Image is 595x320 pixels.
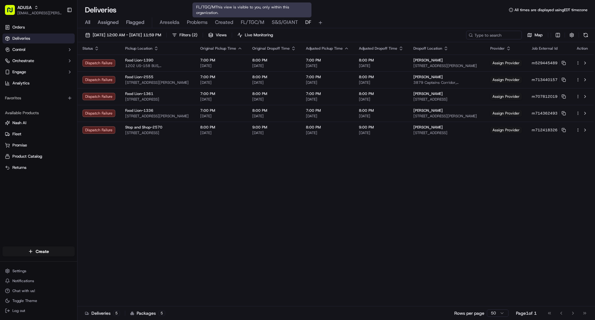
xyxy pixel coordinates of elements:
div: Favorites [2,93,75,103]
span: Returns [12,165,26,170]
span: [DATE] [359,63,403,68]
span: [STREET_ADDRESS][PERSON_NAME] [125,114,190,119]
a: Orders [2,22,75,32]
span: ( 2 ) [192,32,197,38]
span: [DATE] [306,80,349,85]
span: 7:00 PM [306,58,349,63]
span: [DATE] [200,114,242,119]
span: m714362493 [532,111,558,116]
span: 9:00 PM [359,125,403,130]
div: Page 1 of 1 [516,310,537,316]
span: Job External Id [532,46,558,51]
button: Orchestrate [2,56,75,66]
span: [DATE] [306,63,349,68]
span: 8:00 PM [306,125,349,130]
span: 7:00 PM [200,58,242,63]
span: Food Lion-2555 [125,74,153,79]
span: [STREET_ADDRESS][PERSON_NAME] [125,80,190,85]
button: Returns [2,163,75,173]
span: All times are displayed using EDT timezone [514,7,588,12]
span: Knowledge Base [12,90,47,96]
span: Orchestrate [12,58,34,64]
span: Dropoff Location [413,46,442,51]
span: Areselda [160,19,179,26]
button: Log out [2,306,75,315]
span: [DATE] [252,97,296,102]
span: Settings [12,268,26,273]
div: Start new chat [21,59,102,65]
span: Food Lion-1390 [125,58,153,63]
span: Assign Provider [490,110,522,117]
button: m707812019 [532,94,566,99]
button: Product Catalog [2,151,75,161]
span: Product Catalog [12,154,42,159]
span: This view is visible to you, only within this organization. [196,5,289,15]
a: Product Catalog [5,154,72,159]
span: [PERSON_NAME] [413,74,443,79]
span: 8:00 PM [252,58,296,63]
span: 8:00 PM [359,74,403,79]
span: 7:00 PM [200,91,242,96]
span: Assign Provider [490,93,522,100]
div: We're available if you need us! [21,65,78,70]
span: Stop and Shop-2570 [125,125,162,130]
span: Adjusted Dropoff Time [359,46,397,51]
span: All [85,19,90,26]
span: Fleet [12,131,21,137]
span: 8:00 PM [252,108,296,113]
span: [DATE] [359,80,403,85]
span: Live Monitoring [245,32,273,38]
span: [DATE] [200,63,242,68]
span: Assigned [98,19,119,26]
span: 7:00 PM [200,74,242,79]
span: m712418326 [532,128,558,133]
div: 5 [158,310,165,316]
span: Pickup Location [125,46,152,51]
span: DF [305,19,311,26]
span: Views [216,32,227,38]
span: [DATE] [252,130,296,135]
button: Filters(2) [169,31,200,39]
span: 9:00 PM [252,125,296,130]
span: 3879 Captains Corridor, [GEOGRAPHIC_DATA], [GEOGRAPHIC_DATA] 23356, [GEOGRAPHIC_DATA] [413,80,480,85]
span: Assign Provider [490,127,522,133]
input: Type to search [466,31,522,39]
span: 8:00 PM [359,108,403,113]
p: Rows per page [454,310,484,316]
span: [DATE] 12:00 AM - [DATE] 11:59 PM [93,32,161,38]
button: Map [524,31,545,39]
button: Nash AI [2,118,75,128]
button: Live Monitoring [235,31,276,39]
span: [DATE] [359,130,403,135]
span: 7:00 PM [306,108,349,113]
span: [DATE] [306,97,349,102]
span: [DATE] [359,97,403,102]
button: Settings [2,267,75,275]
span: Map [535,32,543,38]
button: Refresh [581,31,590,39]
a: Analytics [2,78,75,88]
input: Got a question? Start typing here... [16,40,112,47]
span: m529445489 [532,61,558,65]
button: Notifications [2,277,75,285]
button: [DATE] 12:00 AM - [DATE] 11:59 PM [82,31,164,39]
span: Assign Provider [490,76,522,83]
button: Views [205,31,229,39]
button: m714362493 [532,111,566,116]
span: Status [82,46,93,51]
button: Control [2,45,75,55]
a: Deliveries [2,34,75,43]
span: Adjusted Pickup Time [306,46,343,51]
span: 8:00 PM [359,58,403,63]
span: [DATE] [306,130,349,135]
span: Log out [12,308,25,313]
span: Create [36,248,49,255]
span: Problems [187,19,208,26]
a: Promise [5,142,72,148]
div: 5 [113,310,120,316]
span: [DATE] [306,114,349,119]
span: FL/TGC/M [241,19,264,26]
span: [DATE] [359,114,403,119]
span: ADUSA [17,4,32,11]
img: Nash [6,6,19,19]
